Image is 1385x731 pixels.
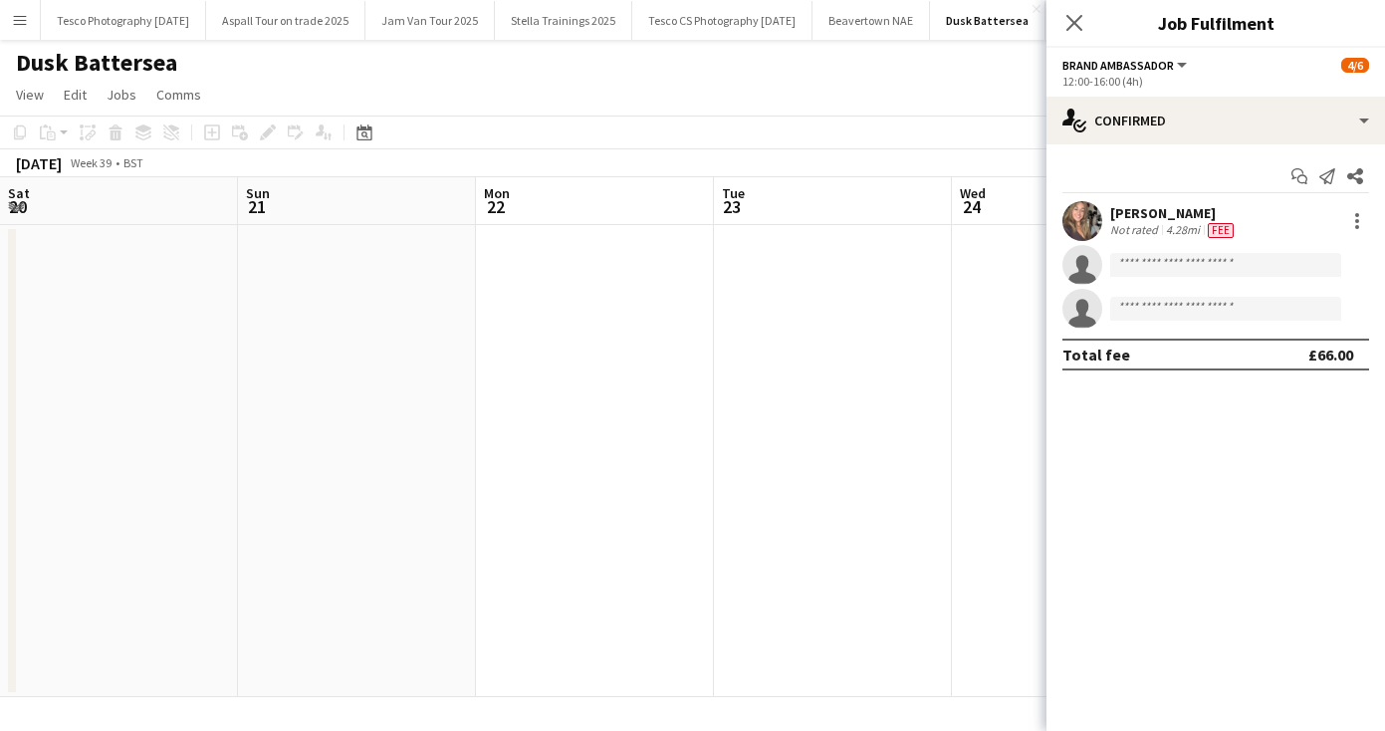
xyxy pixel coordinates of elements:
[812,1,930,40] button: Beavertown NAE
[1204,222,1238,238] div: Crew has different fees then in role
[957,195,986,218] span: 24
[66,155,115,170] span: Week 39
[481,195,510,218] span: 22
[1062,74,1369,89] div: 12:00-16:00 (4h)
[156,86,201,104] span: Comms
[1062,58,1174,73] span: Brand Ambassador
[495,1,632,40] button: Stella Trainings 2025
[246,184,270,202] span: Sun
[56,82,95,108] a: Edit
[930,1,1045,40] button: Dusk Battersea
[1308,345,1353,365] div: £66.00
[632,1,812,40] button: Tesco CS Photography [DATE]
[64,86,87,104] span: Edit
[99,82,144,108] a: Jobs
[8,184,30,202] span: Sat
[8,82,52,108] a: View
[123,155,143,170] div: BST
[16,48,177,78] h1: Dusk Battersea
[107,86,136,104] span: Jobs
[1341,58,1369,73] span: 4/6
[16,153,62,173] div: [DATE]
[719,195,745,218] span: 23
[722,184,745,202] span: Tue
[1110,222,1162,238] div: Not rated
[1062,345,1130,365] div: Total fee
[243,195,270,218] span: 21
[365,1,495,40] button: Jam Van Tour 2025
[148,82,209,108] a: Comms
[1046,97,1385,144] div: Confirmed
[1162,222,1204,238] div: 4.28mi
[484,184,510,202] span: Mon
[1208,223,1234,238] span: Fee
[1046,10,1385,36] h3: Job Fulfilment
[1062,58,1190,73] button: Brand Ambassador
[206,1,365,40] button: Aspall Tour on trade 2025
[1110,204,1238,222] div: [PERSON_NAME]
[960,184,986,202] span: Wed
[5,195,30,218] span: 20
[16,86,44,104] span: View
[41,1,206,40] button: Tesco Photography [DATE]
